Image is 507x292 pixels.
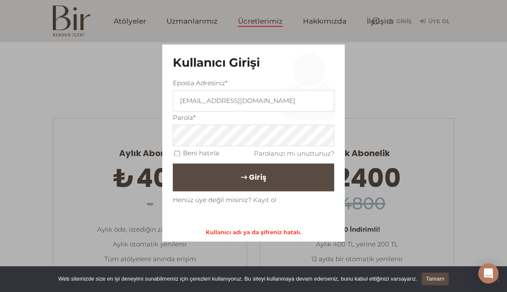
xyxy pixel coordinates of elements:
[253,196,276,204] a: Kayıt ol
[183,148,219,159] label: Beni hatırla
[173,90,334,112] input: Üç veya daha fazla karakter
[173,78,228,89] label: Eposta Adresiniz*
[249,170,266,185] span: Giriş
[173,227,334,238] p: Kullanıcı adı ya da şifreniz hatalı.
[422,273,449,285] a: Tamam
[254,149,334,157] a: Parolanızı mı unuttunuz?
[173,113,196,123] label: Parola*
[173,164,334,192] button: Giriş
[478,263,499,284] div: Open Intercom Messenger
[173,196,251,204] span: Henüz üye değil misiniz?
[58,275,417,283] span: Web sitemizde size en iyi deneyimi sunabilmemiz için çerezleri kullanıyoruz. Bu siteyi kullanmaya...
[173,56,334,70] h3: Kullanıcı Girişi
